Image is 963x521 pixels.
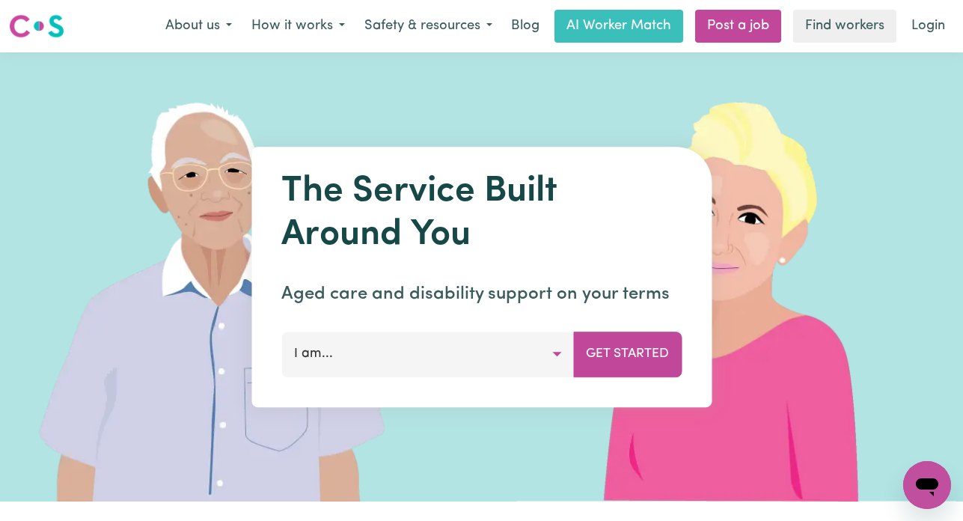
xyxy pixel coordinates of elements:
[502,10,548,43] a: Blog
[573,332,682,377] button: Get Started
[281,281,682,308] p: Aged care and disability support on your terms
[242,10,355,42] button: How it works
[903,461,951,509] iframe: Button to launch messaging window
[355,10,502,42] button: Safety & resources
[554,10,683,43] a: AI Worker Match
[9,13,64,40] img: Careseekers logo
[281,171,682,257] h1: The Service Built Around You
[902,10,954,43] a: Login
[9,9,64,43] a: Careseekers logo
[695,10,781,43] a: Post a job
[281,332,574,377] button: I am...
[156,10,242,42] button: About us
[793,10,896,43] a: Find workers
